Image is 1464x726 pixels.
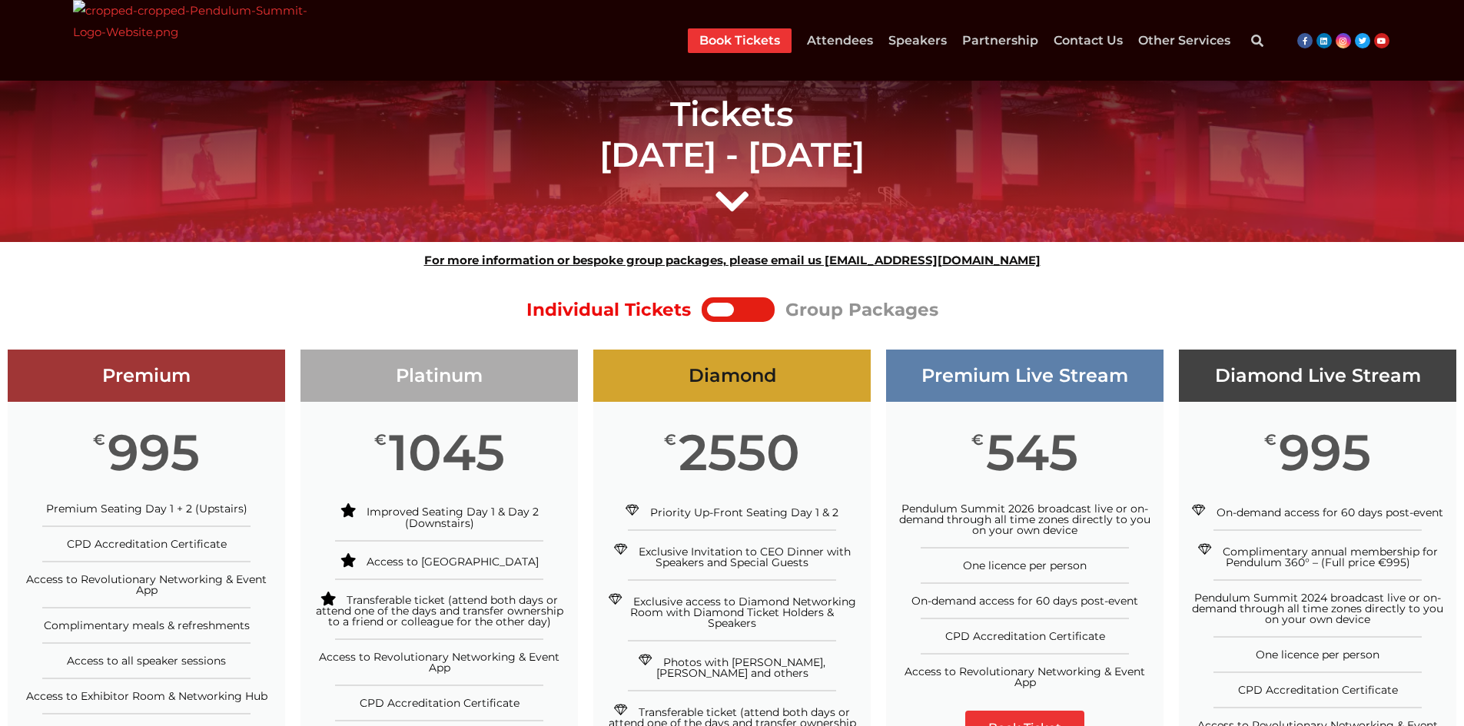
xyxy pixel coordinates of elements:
[699,28,780,53] a: Book Tickets
[963,559,1087,572] span: One licence per person
[374,433,387,448] span: €
[962,28,1038,53] a: Partnership
[316,593,563,628] span: Transferable ticket (attend both days or attend one of the days and transfer ownership to a frien...
[26,572,267,597] span: Access to Revolutionary Networking & Event App
[300,365,578,387] h3: Platinum
[1256,648,1379,661] span: One licence per person
[679,433,800,472] span: 2550
[1054,28,1123,53] a: Contact Us
[67,654,226,668] span: Access to all speaker sessions
[986,433,1078,472] span: 545
[1192,591,1443,626] span: Pendulum Summit 2024 broadcast live or on-demand through all time zones directly to you on your o...
[650,506,838,519] span: Priority Up-Front Seating Day 1 & 2
[46,502,247,515] span: Premium Seating Day 1 + 2 (Upstairs)
[886,365,1164,387] h3: Premium Live Stream
[360,696,520,710] span: CPD Accreditation Certificate
[1223,545,1438,569] span: Complimentary annual membership for Pendulum 360° – (Full price €995)
[945,629,1105,643] span: CPD Accreditation Certificate
[302,94,1163,175] h1: Tickets [DATE] - [DATE]
[911,594,1138,608] span: On-demand access for 60 days post-event
[367,555,539,569] span: Access to [GEOGRAPHIC_DATA]
[67,537,227,551] span: CPD Accreditation Certificate
[367,505,539,529] span: Improved Seating Day 1 & Day 2 (Downstairs)
[656,655,826,680] span: Photos with [PERSON_NAME], [PERSON_NAME] and others
[630,595,856,630] span: Exclusive access to Diamond Networking Room with Diamond Ticket Holders & Speakers
[905,665,1145,689] span: Access to Revolutionary Networking & Event App
[526,293,691,327] div: Individual Tickets
[1279,433,1371,472] span: 995
[424,253,1041,267] strong: For more information or bespoke group packages, please email us [EMAIL_ADDRESS][DOMAIN_NAME]
[319,650,559,675] span: Access to Revolutionary Networking & Event App
[1179,365,1456,387] h3: Diamond Live Stream
[1264,433,1276,448] span: €
[888,28,947,53] a: Speakers
[639,545,851,569] span: Exclusive Invitation to CEO Dinner with Speakers and Special Guests
[971,433,984,448] span: €
[785,293,938,327] div: Group Packages
[26,689,267,703] span: Access to Exhibitor Room & Networking Hub
[664,433,676,448] span: €
[44,618,250,632] span: Complimentary meals & refreshments
[593,365,871,387] h3: Diamond
[899,502,1150,537] span: Pendulum Summit 2026 broadcast live or on-demand through all time zones directly to you on your o...
[1217,506,1443,519] span: On-demand access for 60 days post-event
[389,433,505,472] span: 1045
[688,28,1230,53] nav: Menu
[1238,683,1398,697] span: CPD Accreditation Certificate
[1138,28,1230,53] a: Other Services
[8,365,285,387] h3: Premium
[1242,25,1273,56] div: Search
[93,433,105,448] span: €
[807,28,873,53] a: Attendees
[108,433,200,472] span: 995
